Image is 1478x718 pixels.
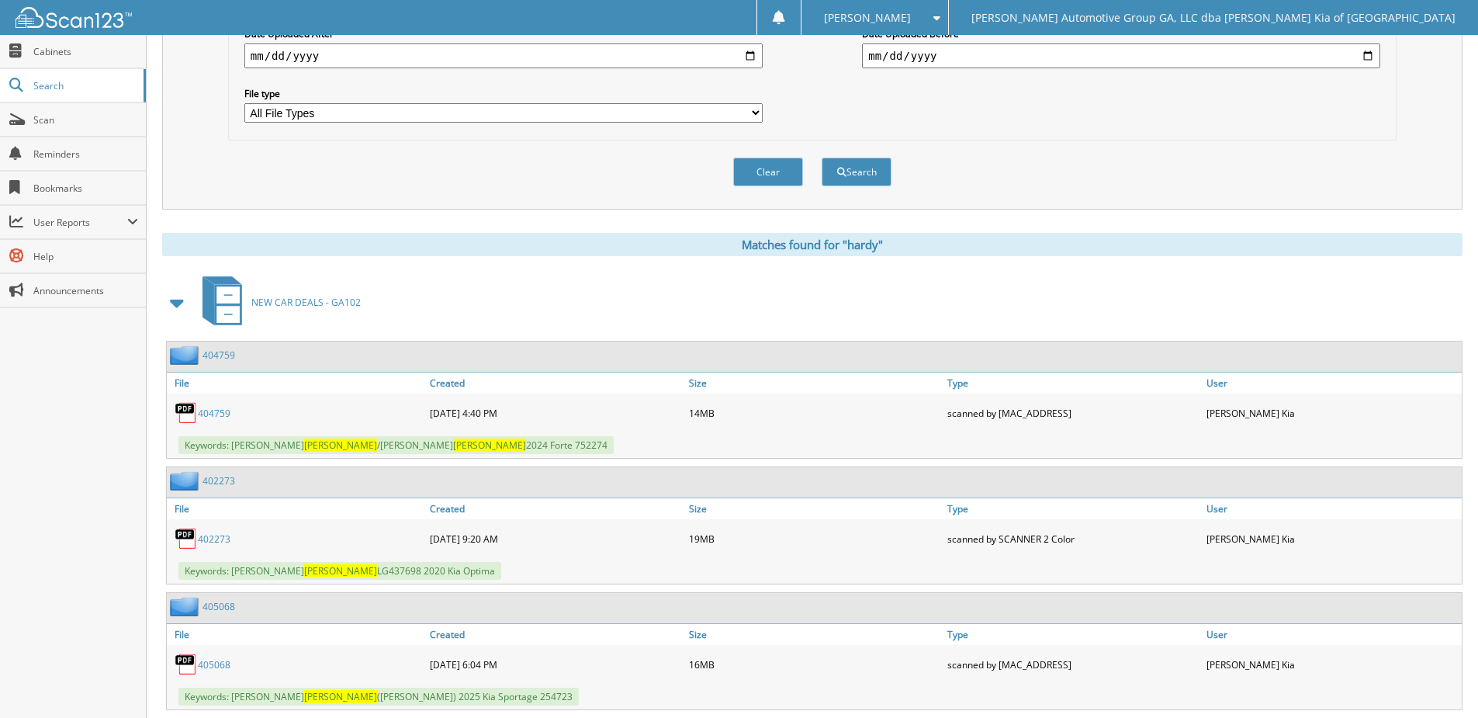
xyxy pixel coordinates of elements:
a: Created [426,373,685,394]
a: File [167,624,426,645]
a: User [1203,373,1462,394]
img: scan123-logo-white.svg [16,7,132,28]
span: Reminders [33,147,138,161]
span: Keywords: [PERSON_NAME] LG437698 2020 Kia Optima [178,562,501,580]
a: NEW CAR DEALS - GA102 [193,272,361,333]
a: 404759 [198,407,230,420]
div: [PERSON_NAME] Kia [1203,523,1462,554]
img: folder2.png [170,597,202,616]
span: Announcements [33,284,138,297]
span: Cabinets [33,45,138,58]
div: [DATE] 6:04 PM [426,649,685,680]
span: User Reports [33,216,127,229]
button: Clear [733,158,803,186]
div: [DATE] 9:20 AM [426,523,685,554]
a: Size [685,373,944,394]
div: scanned by [MAC_ADDRESS] [943,397,1203,428]
a: File [167,498,426,519]
div: [PERSON_NAME] Kia [1203,649,1462,680]
a: Size [685,624,944,645]
a: Created [426,624,685,645]
iframe: Chat Widget [1400,643,1478,718]
input: start [244,43,763,68]
div: scanned by [MAC_ADDRESS] [943,649,1203,680]
div: scanned by SCANNER 2 Color [943,523,1203,554]
span: [PERSON_NAME] [304,690,377,703]
span: Search [33,79,136,92]
span: Help [33,250,138,263]
span: [PERSON_NAME] Automotive Group GA, LLC dba [PERSON_NAME] Kia of [GEOGRAPHIC_DATA] [971,13,1456,23]
div: Matches found for "hardy" [162,233,1462,256]
div: [PERSON_NAME] Kia [1203,397,1462,428]
span: Keywords: [PERSON_NAME] ([PERSON_NAME]) 2025 Kia Sportage 254723 [178,688,579,706]
img: PDF.png [175,527,198,550]
div: 19MB [685,523,944,554]
a: User [1203,498,1462,519]
img: PDF.png [175,401,198,425]
a: 405068 [198,658,230,671]
span: Bookmarks [33,182,138,195]
a: 402273 [198,532,230,546]
input: end [862,43,1380,68]
a: User [1203,624,1462,645]
img: folder2.png [170,471,202,491]
button: Search [822,158,891,186]
span: [PERSON_NAME] [453,439,526,452]
a: Type [943,498,1203,519]
a: 405068 [202,600,235,613]
a: 404759 [202,349,235,362]
a: Type [943,624,1203,645]
div: [DATE] 4:40 PM [426,397,685,428]
div: 14MB [685,397,944,428]
span: NEW CAR DEALS - GA102 [251,296,361,309]
span: [PERSON_NAME] [304,564,377,578]
span: Scan [33,113,138,127]
img: folder2.png [170,345,202,365]
div: 16MB [685,649,944,680]
span: [PERSON_NAME] [304,439,377,452]
a: 402273 [202,474,235,487]
label: File type [244,87,763,100]
a: Type [943,373,1203,394]
a: Size [685,498,944,519]
span: Keywords: [PERSON_NAME] /[PERSON_NAME] 2024 Forte 752274 [178,436,614,454]
a: Created [426,498,685,519]
img: PDF.png [175,653,198,676]
a: File [167,373,426,394]
span: [PERSON_NAME] [824,13,911,23]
